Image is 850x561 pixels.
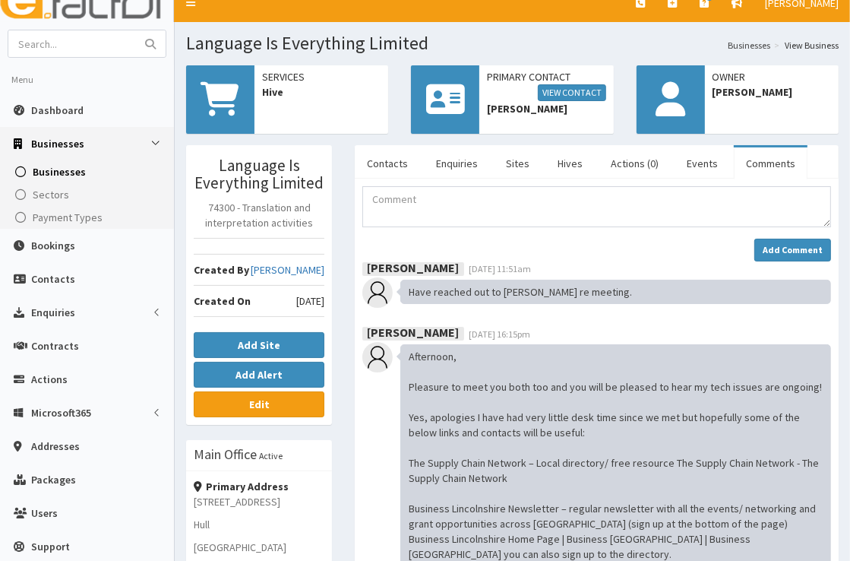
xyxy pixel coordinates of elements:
[31,540,70,553] span: Support
[31,239,75,252] span: Bookings
[186,33,839,53] h1: Language Is Everything Limited
[487,69,605,101] span: Primary Contact
[487,101,605,116] span: [PERSON_NAME]
[262,69,381,84] span: Services
[262,84,381,100] span: Hive
[469,263,531,274] span: [DATE] 11:51am
[367,260,459,275] b: [PERSON_NAME]
[194,494,324,509] p: [STREET_ADDRESS]
[296,293,324,309] span: [DATE]
[713,69,831,84] span: Owner
[194,517,324,532] p: Hull
[194,263,249,277] b: Created By
[194,157,324,192] h3: Language Is Everything Limited
[599,147,671,179] a: Actions (0)
[545,147,595,179] a: Hives
[194,200,324,230] p: 74300 - Translation and interpretation activities
[194,480,289,493] strong: Primary Address
[31,339,79,353] span: Contracts
[259,450,283,461] small: Active
[33,188,69,201] span: Sectors
[400,280,831,304] div: Have reached out to [PERSON_NAME] re meeting.
[424,147,490,179] a: Enquiries
[538,84,606,101] a: View Contact
[31,103,84,117] span: Dashboard
[238,338,280,352] b: Add Site
[4,206,174,229] a: Payment Types
[194,362,324,388] button: Add Alert
[4,160,174,183] a: Businesses
[249,398,270,411] b: Edit
[494,147,542,179] a: Sites
[8,30,136,57] input: Search...
[31,506,58,520] span: Users
[31,372,68,386] span: Actions
[194,448,257,461] h3: Main Office
[31,137,84,151] span: Businesses
[728,39,770,52] a: Businesses
[31,473,76,487] span: Packages
[754,239,831,261] button: Add Comment
[194,294,251,308] b: Created On
[355,147,420,179] a: Contacts
[31,406,91,420] span: Microsoft365
[734,147,807,179] a: Comments
[251,262,324,277] a: [PERSON_NAME]
[31,439,80,453] span: Addresses
[713,84,831,100] span: [PERSON_NAME]
[31,306,75,319] span: Enquiries
[33,165,86,179] span: Businesses
[31,272,75,286] span: Contacts
[194,391,324,417] a: Edit
[235,368,283,382] b: Add Alert
[367,325,459,341] b: [PERSON_NAME]
[33,211,103,224] span: Payment Types
[194,540,324,555] p: [GEOGRAPHIC_DATA]
[675,147,730,179] a: Events
[763,244,823,255] strong: Add Comment
[469,328,530,340] span: [DATE] 16:15pm
[770,39,839,52] li: View Business
[362,186,831,227] textarea: Comment
[4,183,174,206] a: Sectors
